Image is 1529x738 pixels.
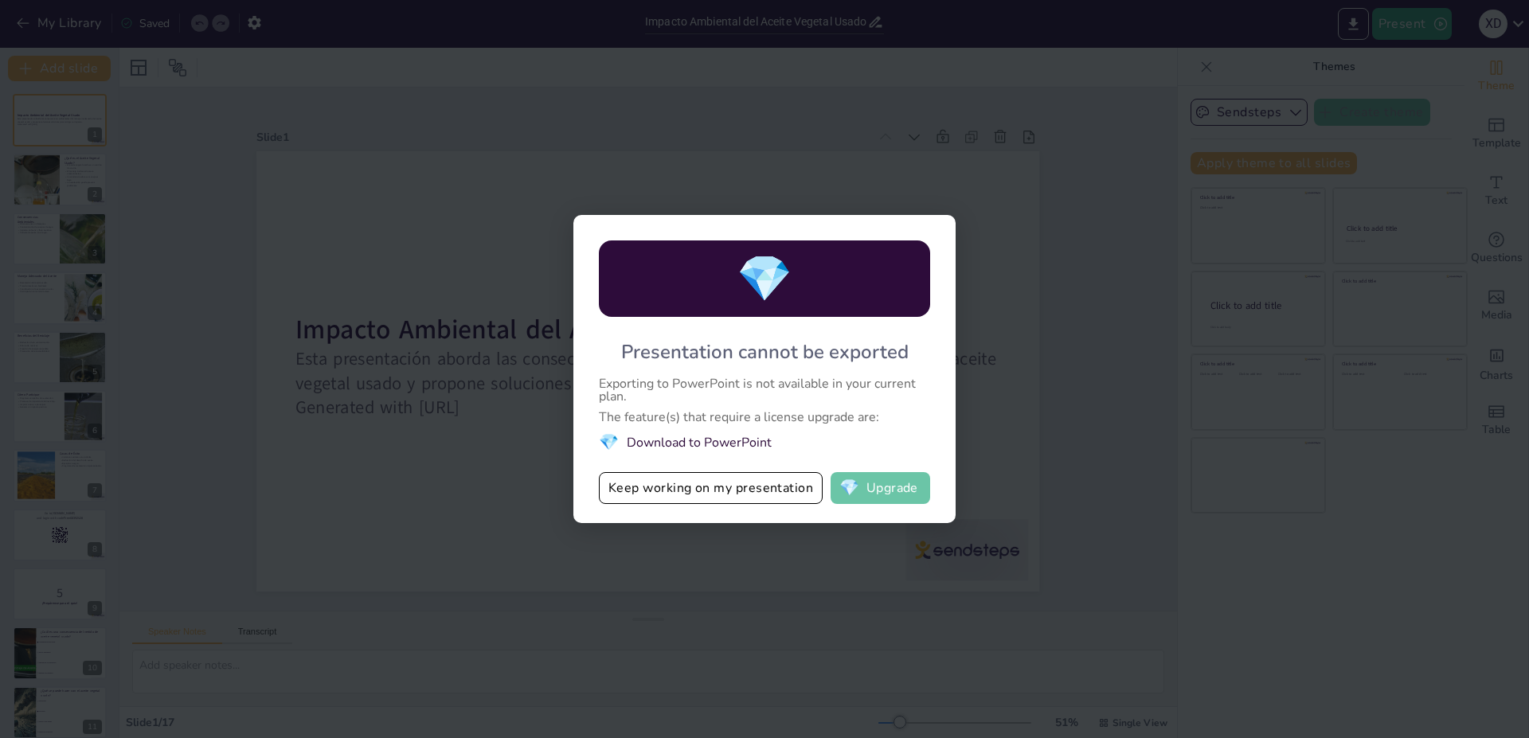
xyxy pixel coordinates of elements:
div: Presentation cannot be exported [621,339,909,365]
div: The feature(s) that require a license upgrade are: [599,411,930,424]
div: Exporting to PowerPoint is not available in your current plan. [599,377,930,403]
button: diamondUpgrade [831,472,930,504]
span: diamond [839,480,859,496]
li: Download to PowerPoint [599,431,930,453]
button: Keep working on my presentation [599,472,823,504]
span: diamond [599,431,619,453]
span: diamond [737,248,792,310]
